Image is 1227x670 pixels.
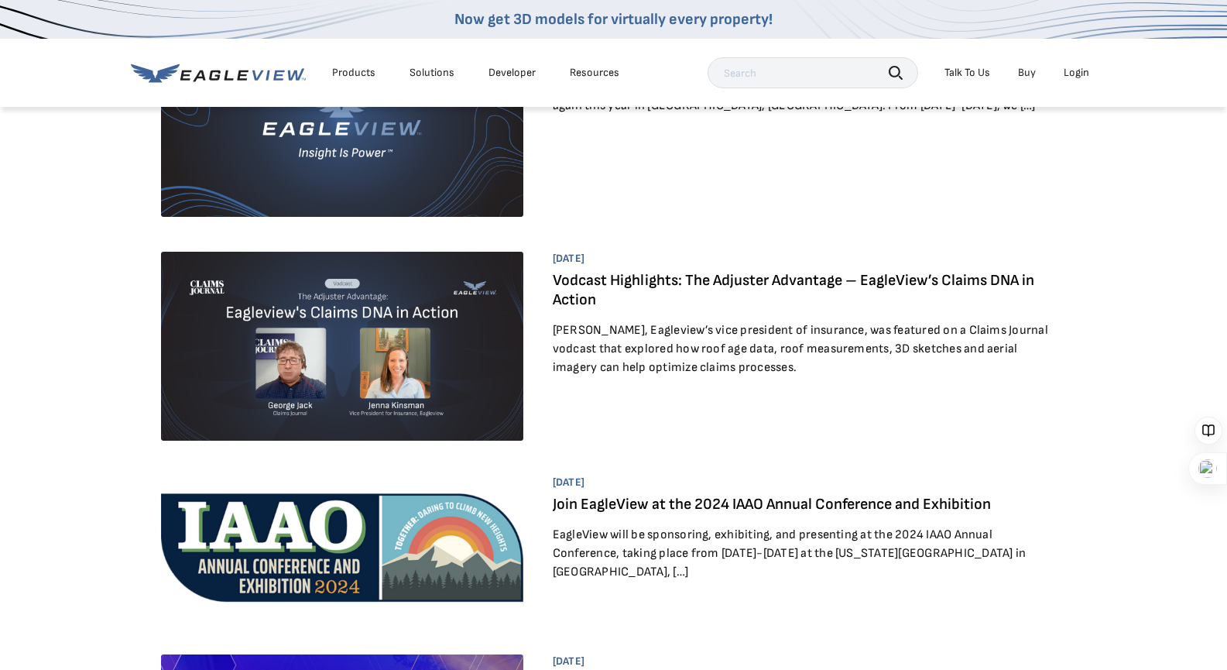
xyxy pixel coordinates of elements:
[1018,66,1036,80] a: Buy
[1064,66,1089,80] div: Login
[553,495,991,514] a: Join EagleView at the 2024 IAAO Annual Conference and Exhibition
[553,476,1052,490] span: [DATE]
[553,526,1052,582] p: EagleView will be sponsoring, exhibiting, and presenting at the 2024 IAAO Annual Conference, taki...
[553,655,1052,668] span: [DATE]
[553,321,1052,377] p: [PERSON_NAME], Eagleview’s vice president of insurance, was featured on a Claims Journal vodcast ...
[553,271,1034,309] a: Vodcast Highlights: The Adjuster Advantage – EagleView’s Claims DNA in Action
[944,66,990,80] div: Talk To Us
[553,252,1052,266] span: [DATE]
[161,28,524,217] img: Eagleview logo featuring a stylized eagle with outstretched wings above the company name, accompa...
[708,57,918,88] input: Search
[454,10,773,29] a: Now get 3D models for virtually every property!
[570,66,619,80] div: Resources
[332,66,375,80] div: Products
[488,66,536,80] a: Developer
[410,66,454,80] div: Solutions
